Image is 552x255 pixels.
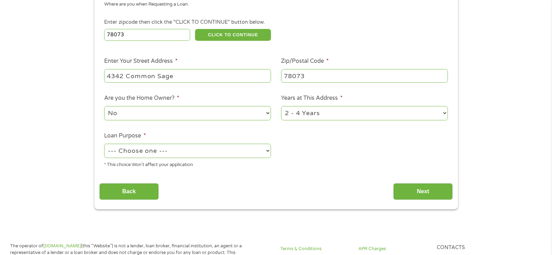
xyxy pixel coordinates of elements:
[104,58,178,65] label: Enter Your Street Address
[281,95,343,102] label: Years at This Address
[104,132,146,140] label: Loan Purpose
[281,58,329,65] label: Zip/Postal Code
[104,1,443,8] div: Where are you when Requesting a Loan.
[393,183,453,200] input: Next
[280,246,350,252] a: Terms & Conditions
[195,29,271,41] button: CLICK TO CONTINUE
[104,18,448,26] div: Enter zipcode then click the "CLICK TO CONTINUE" button below.
[104,69,271,82] input: 1 Main Street
[104,159,271,168] div: * This choice Won’t affect your application
[43,243,81,249] a: [DOMAIN_NAME]
[437,245,506,251] h4: Contacts
[104,29,190,41] input: Enter Zipcode (e.g 01510)
[99,183,159,200] input: Back
[358,246,428,252] a: APR Charges
[104,95,179,102] label: Are you the Home Owner?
